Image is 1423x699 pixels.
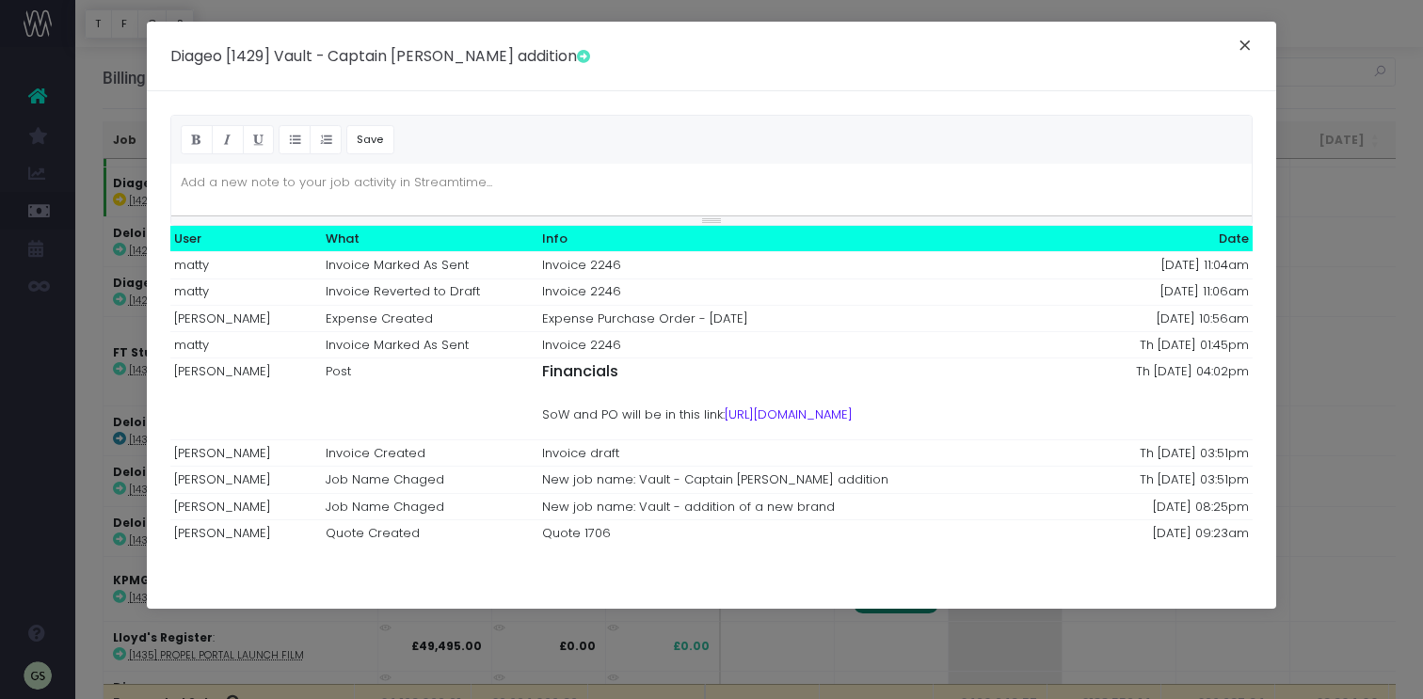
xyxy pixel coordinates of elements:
[542,405,1054,424] p: SoW and PO will be in this link:
[322,358,538,440] td: Post
[538,440,1058,467] td: Invoice draft
[170,332,322,358] td: matty
[1058,493,1253,519] td: [DATE] 08:25pm
[170,467,322,493] td: [PERSON_NAME]
[170,226,322,252] th: User
[322,226,538,252] th: What
[171,164,502,201] div: Add a new note to your job activity in Streamtime...
[322,493,538,519] td: Job Name Chaged
[171,216,1252,225] div: Resize
[1058,358,1253,440] td: Th [DATE] 04:02pm
[538,226,1058,252] th: Info
[346,125,394,154] button: Save
[170,45,222,67] span: Diageo
[322,305,538,331] td: Expense Created
[170,358,322,440] td: [PERSON_NAME]
[170,493,322,519] td: [PERSON_NAME]
[322,440,538,467] td: Invoice Created
[1225,33,1265,63] button: Close
[542,362,1054,381] h5: Financials
[538,305,1058,331] td: Expense Purchase Order - [DATE]
[322,332,538,358] td: Invoice Marked As Sent
[322,520,538,547] td: Quote Created
[170,440,322,467] td: [PERSON_NAME]
[1058,520,1253,547] td: [DATE] 09:23am
[170,520,322,547] td: [PERSON_NAME]
[170,278,322,305] td: matty
[226,45,590,67] span: [1429] Vault - Captain [PERSON_NAME] addition
[1058,332,1253,358] td: Th [DATE] 01:45pm
[1058,467,1253,493] td: Th [DATE] 03:51pm
[322,467,538,493] td: Job Name Chaged
[538,467,1058,493] td: New job name: Vault - Captain [PERSON_NAME] addition
[538,332,1058,358] td: Invoice 2246
[538,520,1058,547] td: Quote 1706
[170,252,322,278] td: matty
[538,252,1058,278] td: Invoice 2246
[538,278,1058,305] td: Invoice 2246
[1058,278,1253,305] td: [DATE] 11:06am
[170,305,322,331] td: [PERSON_NAME]
[1058,440,1253,467] td: Th [DATE] 03:51pm
[1058,226,1253,252] th: Date
[538,493,1058,519] td: New job name: Vault - addition of a new brand
[1058,252,1253,278] td: [DATE] 11:04am
[322,278,538,305] td: Invoice Reverted to Draft
[322,252,538,278] td: Invoice Marked As Sent
[725,405,853,423] a: [URL][DOMAIN_NAME]
[1058,305,1253,331] td: [DATE] 10:56am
